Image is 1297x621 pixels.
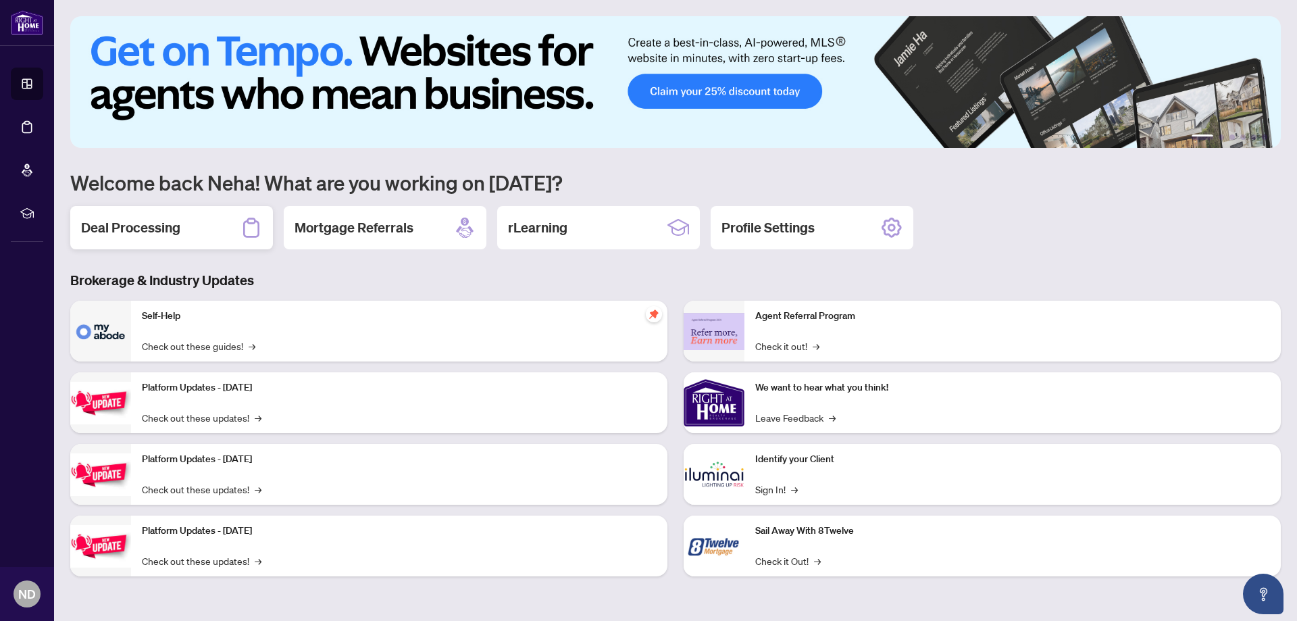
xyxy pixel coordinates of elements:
[755,524,1270,539] p: Sail Away With 8Twelve
[813,339,819,353] span: →
[755,410,836,425] a: Leave Feedback→
[142,339,255,353] a: Check out these guides!→
[684,313,744,350] img: Agent Referral Program
[70,16,1281,148] img: Slide 0
[814,553,821,568] span: →
[1219,134,1224,140] button: 2
[70,301,131,362] img: Self-Help
[142,410,261,425] a: Check out these updates!→
[1262,134,1267,140] button: 6
[11,10,43,35] img: logo
[755,482,798,497] a: Sign In!→
[295,218,413,237] h2: Mortgage Referrals
[249,339,255,353] span: →
[70,271,1281,290] h3: Brokerage & Industry Updates
[1192,134,1213,140] button: 1
[1240,134,1246,140] button: 4
[142,380,657,395] p: Platform Updates - [DATE]
[684,372,744,433] img: We want to hear what you think!
[1243,574,1283,614] button: Open asap
[1251,134,1256,140] button: 5
[142,452,657,467] p: Platform Updates - [DATE]
[1229,134,1235,140] button: 3
[684,444,744,505] img: Identify your Client
[829,410,836,425] span: →
[721,218,815,237] h2: Profile Settings
[684,516,744,576] img: Sail Away With 8Twelve
[755,339,819,353] a: Check it out!→
[646,306,662,322] span: pushpin
[255,553,261,568] span: →
[755,380,1270,395] p: We want to hear what you think!
[70,453,131,496] img: Platform Updates - July 8, 2025
[142,482,261,497] a: Check out these updates!→
[255,410,261,425] span: →
[142,553,261,568] a: Check out these updates!→
[70,525,131,568] img: Platform Updates - June 23, 2025
[255,482,261,497] span: →
[791,482,798,497] span: →
[142,309,657,324] p: Self-Help
[81,218,180,237] h2: Deal Processing
[70,382,131,424] img: Platform Updates - July 21, 2025
[18,585,36,603] span: ND
[755,309,1270,324] p: Agent Referral Program
[70,170,1281,195] h1: Welcome back Neha! What are you working on [DATE]?
[508,218,567,237] h2: rLearning
[755,553,821,568] a: Check it Out!→
[755,452,1270,467] p: Identify your Client
[142,524,657,539] p: Platform Updates - [DATE]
